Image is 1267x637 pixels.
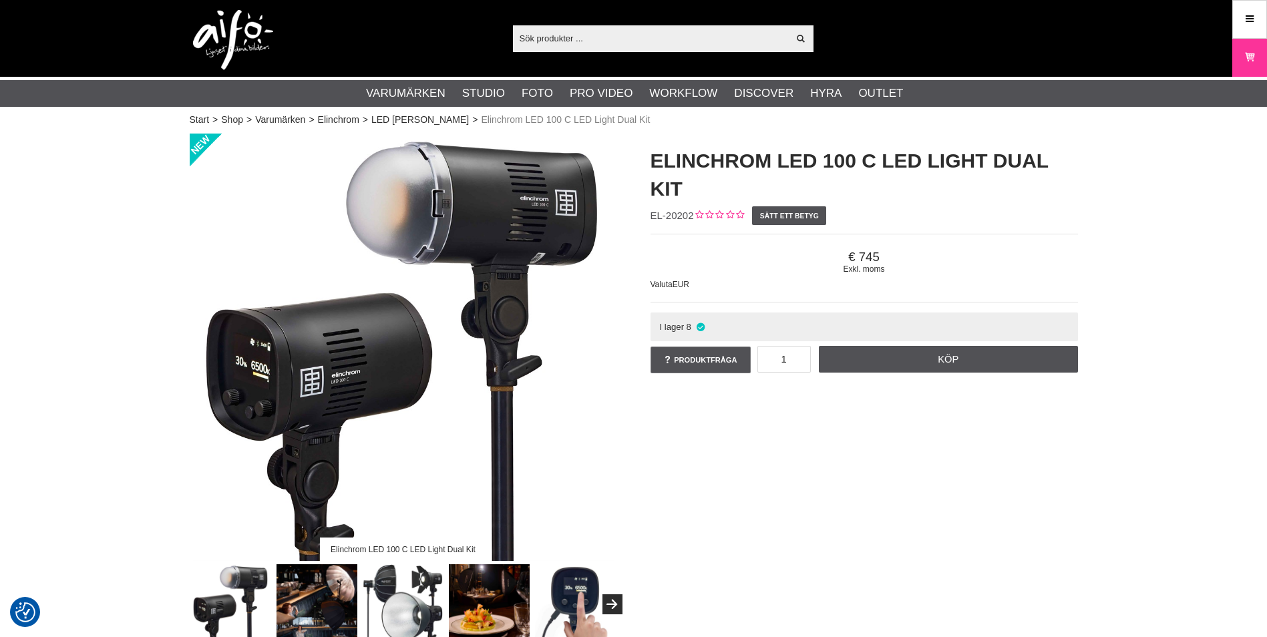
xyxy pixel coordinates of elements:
[371,113,469,127] a: LED [PERSON_NAME]
[363,113,368,127] span: >
[472,113,478,127] span: >
[651,280,673,289] span: Valuta
[319,538,486,561] div: Elinchrom LED 100 C LED Light Dual Kit
[513,28,789,48] input: Sök produkter ...
[15,600,35,624] button: Samtyckesinställningar
[659,322,684,332] span: I lager
[695,322,706,332] i: I lager
[687,322,691,332] span: 8
[221,113,243,127] a: Shop
[651,264,1078,274] span: Exkl. moms
[752,206,826,225] a: Sätt ett betyg
[651,147,1078,203] h1: Elinchrom LED 100 C LED Light Dual Kit
[602,594,622,614] button: Next
[649,85,717,102] a: Workflow
[255,113,305,127] a: Varumärken
[318,113,359,127] a: Elinchrom
[522,85,553,102] a: Foto
[246,113,252,127] span: >
[651,250,1078,264] span: 745
[366,85,445,102] a: Varumärken
[694,209,744,223] div: Kundbetyg: 0
[15,602,35,622] img: Revisit consent button
[570,85,632,102] a: Pro Video
[309,113,314,127] span: >
[193,10,273,70] img: logo.png
[212,113,218,127] span: >
[462,85,505,102] a: Studio
[734,85,793,102] a: Discover
[190,134,617,561] img: Elinchrom LED 100 C LED Light Dual Kit
[810,85,842,102] a: Hyra
[858,85,903,102] a: Outlet
[190,113,210,127] a: Start
[651,210,694,221] span: EL-20202
[673,280,689,289] span: EUR
[651,347,751,373] a: Produktfråga
[481,113,650,127] span: Elinchrom LED 100 C LED Light Dual Kit
[819,346,1078,373] a: Köp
